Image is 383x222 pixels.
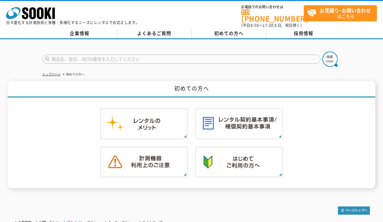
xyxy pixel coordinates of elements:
[307,5,377,21] span: はこちら
[263,23,274,28] span: 17:30
[192,29,266,38] a: 初めての方へ
[241,23,302,28] span: (平日 ～ 土日、祝日除く)
[241,5,304,9] span: お電話でのお問い合わせは
[42,29,117,38] a: 企業情報
[117,29,192,38] a: よくあるご質問
[320,7,371,14] strong: お見積り･お問い合わせ
[42,55,321,64] input: 商品名、型式、NETIS番号を入力してください
[338,206,370,215] img: トップページへ
[100,108,188,139] img: レンタルのメリット
[62,71,84,78] li: 初めての方へ
[100,147,188,178] img: 計測機器ご利用上のご注意
[241,9,304,22] a: [PHONE_NUMBER]
[195,108,283,139] img: レンタル契約基本事項／補償契約基本事項
[195,147,283,178] img: 初めての方へ
[6,21,140,24] p: 日々進化する計測技術と多種・多様化するニーズにレンタルでお応えします。
[266,29,341,38] a: 採用情報
[322,52,338,67] img: btn_search.png
[250,23,259,28] span: 8:50
[304,5,377,21] a: お見積り･お問い合わせはこちら
[42,73,61,76] a: トップページ
[214,30,243,37] span: 初めての方へ
[8,81,375,98] h1: 初めての方へ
